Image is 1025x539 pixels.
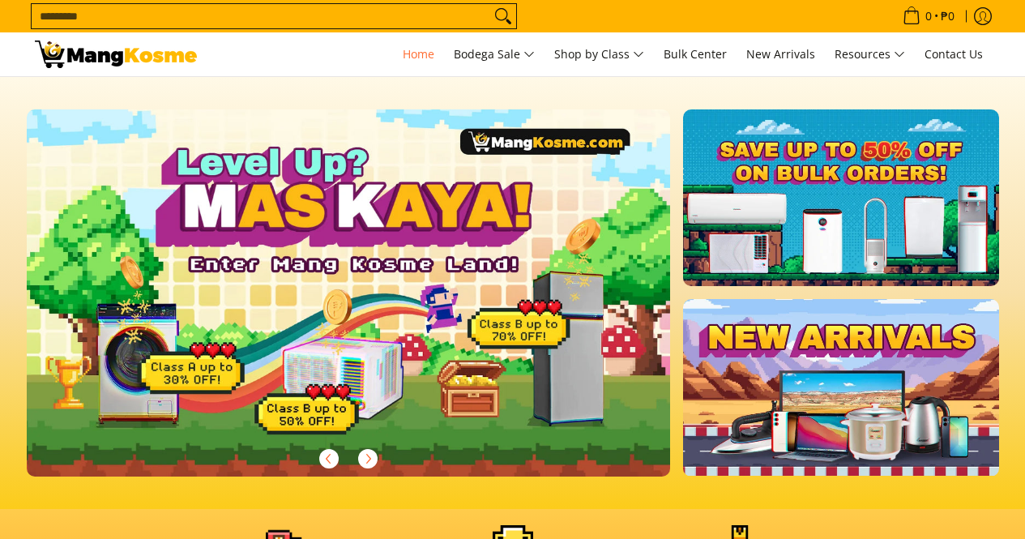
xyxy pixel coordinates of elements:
[738,32,823,76] a: New Arrivals
[656,32,735,76] a: Bulk Center
[213,32,991,76] nav: Main Menu
[923,11,934,22] span: 0
[490,4,516,28] button: Search
[350,441,386,477] button: Next
[27,109,723,503] a: More
[395,32,442,76] a: Home
[664,46,727,62] span: Bulk Center
[835,45,905,65] span: Resources
[35,41,197,68] img: Mang Kosme: Your Home Appliances Warehouse Sale Partner!
[403,46,434,62] span: Home
[925,46,983,62] span: Contact Us
[454,45,535,65] span: Bodega Sale
[898,7,959,25] span: •
[826,32,913,76] a: Resources
[938,11,957,22] span: ₱0
[916,32,991,76] a: Contact Us
[546,32,652,76] a: Shop by Class
[554,45,644,65] span: Shop by Class
[446,32,543,76] a: Bodega Sale
[746,46,815,62] span: New Arrivals
[311,441,347,477] button: Previous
